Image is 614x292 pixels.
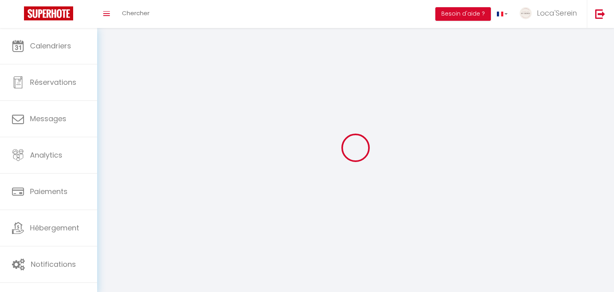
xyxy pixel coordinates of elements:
img: ... [520,7,532,19]
span: Chercher [122,9,150,17]
span: Calendriers [30,41,71,51]
img: logout [595,9,605,19]
span: Analytics [30,150,62,160]
span: Notifications [31,259,76,269]
img: Super Booking [24,6,73,20]
span: Hébergement [30,223,79,233]
button: Besoin d'aide ? [435,7,491,21]
button: Ouvrir le widget de chat LiveChat [6,3,30,27]
span: Loca'Serein [537,8,577,18]
span: Paiements [30,186,68,196]
span: Réservations [30,77,76,87]
span: Messages [30,114,66,124]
